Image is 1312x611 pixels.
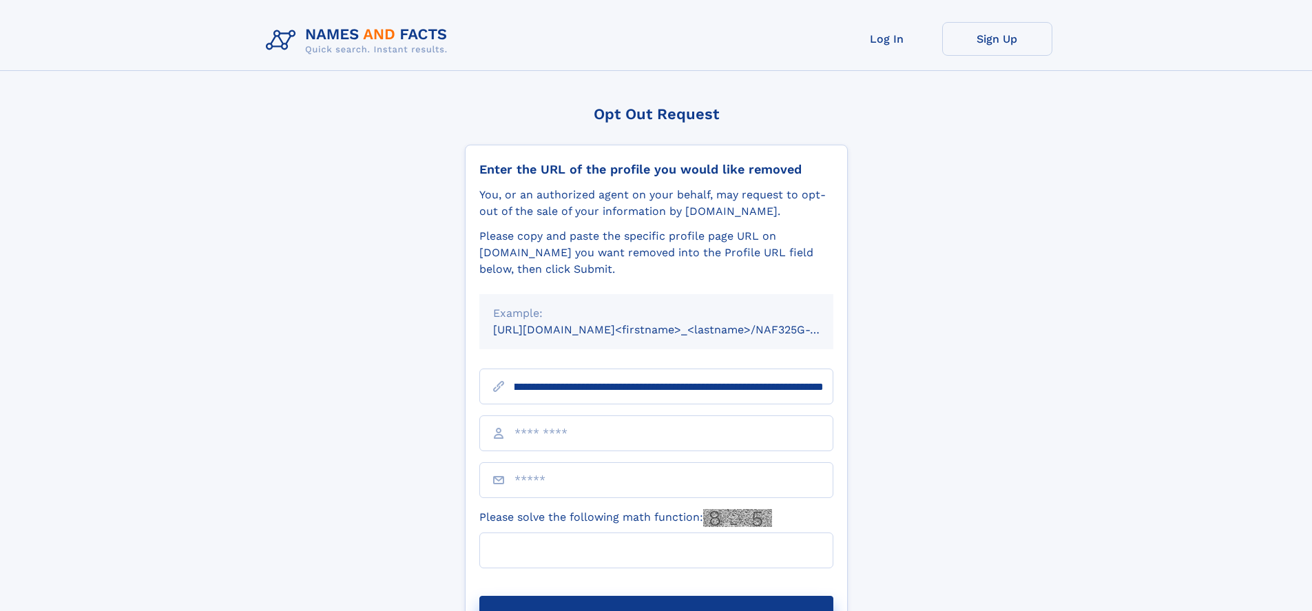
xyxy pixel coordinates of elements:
[465,105,848,123] div: Opt Out Request
[832,22,942,56] a: Log In
[260,22,459,59] img: Logo Names and Facts
[493,305,820,322] div: Example:
[479,187,833,220] div: You, or an authorized agent on your behalf, may request to opt-out of the sale of your informatio...
[479,228,833,278] div: Please copy and paste the specific profile page URL on [DOMAIN_NAME] you want removed into the Pr...
[479,509,772,527] label: Please solve the following math function:
[479,162,833,177] div: Enter the URL of the profile you would like removed
[493,323,860,336] small: [URL][DOMAIN_NAME]<firstname>_<lastname>/NAF325G-xxxxxxxx
[942,22,1052,56] a: Sign Up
